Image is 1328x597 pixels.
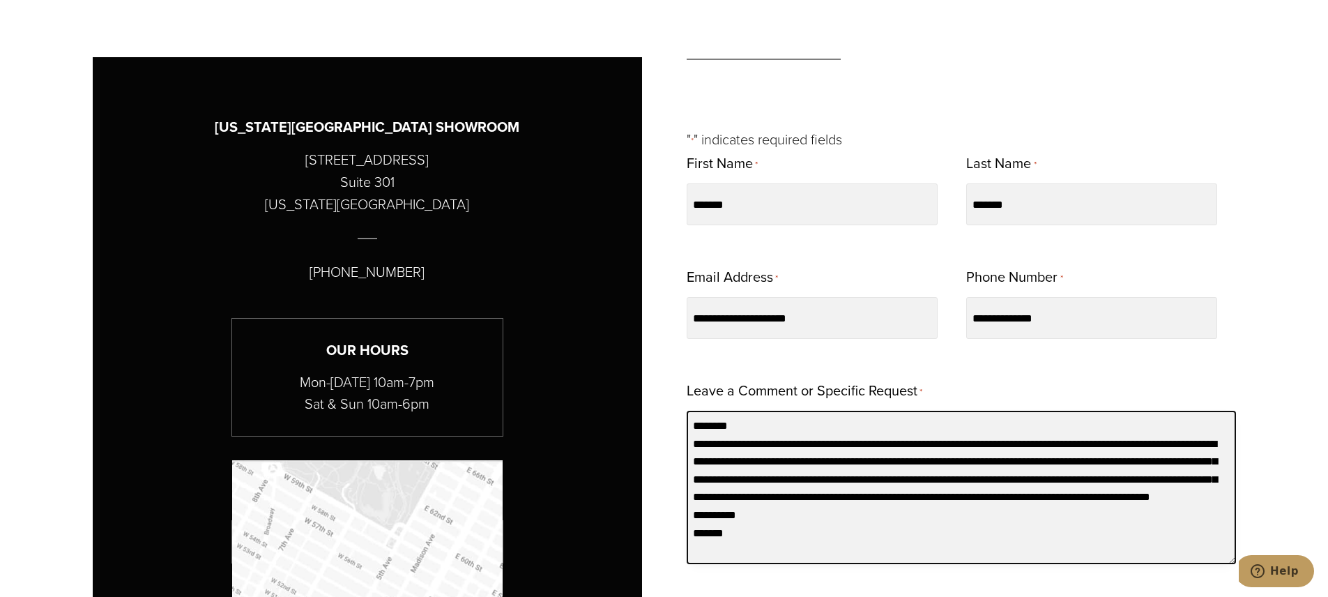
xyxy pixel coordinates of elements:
[232,340,503,361] h3: Our Hours
[687,128,1236,151] p: " " indicates required fields
[687,151,758,178] label: First Name
[687,378,922,405] label: Leave a Comment or Specific Request
[966,151,1036,178] label: Last Name
[215,116,519,138] h3: [US_STATE][GEOGRAPHIC_DATA] SHOWROOM
[966,264,1062,292] label: Phone Number
[1239,555,1314,590] iframe: Opens a widget where you can chat to one of our agents
[687,264,778,292] label: Email Address
[310,261,425,283] p: [PHONE_NUMBER]
[232,372,503,415] p: Mon-[DATE] 10am-7pm Sat & Sun 10am-6pm
[265,149,469,216] p: [STREET_ADDRESS] Suite 301 [US_STATE][GEOGRAPHIC_DATA]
